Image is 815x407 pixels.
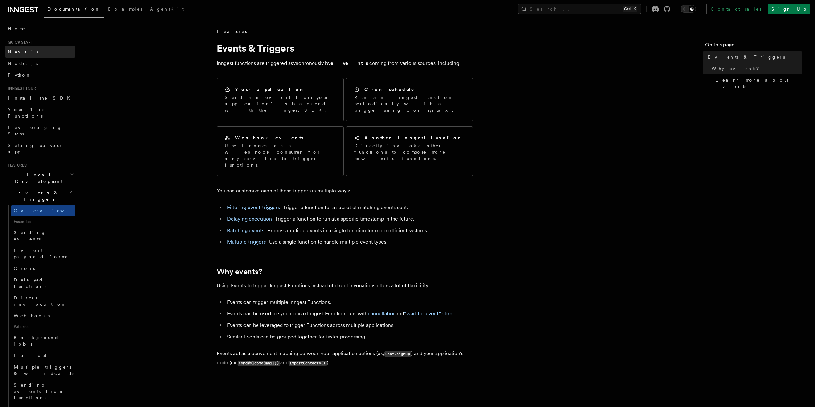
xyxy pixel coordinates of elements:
span: Background jobs [14,335,59,346]
p: Directly invoke other functions to compose more powerful functions. [354,142,465,162]
span: Python [8,72,31,77]
p: You can customize each of these triggers in multiple ways: [217,186,473,195]
span: Local Development [5,172,70,184]
h2: Cron schedule [364,86,415,93]
button: Toggle dark mode [681,5,696,13]
a: Overview [11,205,75,216]
span: Install the SDK [8,95,74,101]
span: Home [8,26,26,32]
a: Batching events [227,227,264,233]
span: Node.js [8,61,38,66]
button: Local Development [5,169,75,187]
a: Cron scheduleRun an Inngest function periodically with a trigger using cron syntax. [346,78,473,121]
span: Delayed functions [14,277,46,289]
a: Node.js [5,58,75,69]
span: Examples [108,6,142,12]
a: Sending events from functions [11,379,75,403]
li: Events can be used to synchronize Inngest Function runs with and . [225,309,473,318]
span: Your first Functions [8,107,46,118]
li: - Trigger a function for a subset of matching events sent. [225,203,473,212]
a: Filtering event triggers [227,204,280,210]
a: Your applicationSend an event from your application’s backend with the Inngest SDK. [217,78,344,121]
a: Delayed functions [11,274,75,292]
p: Use Inngest as a webhook consumer for any service to trigger functions. [225,142,336,168]
span: Event payload format [14,248,74,259]
button: Search...Ctrl+K [518,4,641,14]
a: Examples [104,2,146,17]
a: Webhook eventsUse Inngest as a webhook consumer for any service to trigger functions. [217,126,344,176]
span: Learn more about Events [715,77,802,90]
h1: Events & Triggers [217,42,473,54]
span: Quick start [5,40,33,45]
a: Contact sales [706,4,765,14]
a: Multiple triggers [227,239,266,245]
code: importContacts() [289,361,327,366]
a: Home [5,23,75,35]
strong: events [330,60,369,66]
a: Webhooks [11,310,75,322]
a: cancellation [368,311,396,317]
kbd: Ctrl+K [623,6,637,12]
p: Send an event from your application’s backend with the Inngest SDK. [225,94,336,113]
p: Events act as a convenient mapping between your application actions (ex, ) and your application's... [217,349,473,368]
a: Direct invocation [11,292,75,310]
a: Install the SDK [5,92,75,104]
h2: Webhook events [235,134,303,141]
a: “wait for event” step [404,311,452,317]
button: Events & Triggers [5,187,75,205]
span: Direct invocation [14,295,66,307]
a: Documentation [44,2,104,18]
a: Sign Up [768,4,810,14]
span: Events & Triggers [5,190,70,202]
li: - Process multiple events in a single function for more efficient systems. [225,226,473,235]
a: Events & Triggers [705,51,802,63]
span: Why events? [712,65,763,72]
a: Event payload format [11,245,75,263]
span: Overview [14,208,80,213]
span: Inngest tour [5,86,36,91]
a: Why events? [709,63,802,74]
h4: On this page [705,41,802,51]
span: Features [217,28,247,35]
span: Crons [14,266,35,271]
li: - Use a single function to handle multiple event types. [225,238,473,247]
a: AgentKit [146,2,188,17]
span: Setting up your app [8,143,63,154]
a: Fan out [11,350,75,361]
a: Why events? [217,267,262,276]
a: Setting up your app [5,140,75,158]
li: Similar Events can be grouped together for faster processing. [225,332,473,341]
p: Inngest functions are triggered asynchronously by coming from various sources, including: [217,59,473,68]
a: Leveraging Steps [5,122,75,140]
p: Run an Inngest function periodically with a trigger using cron syntax. [354,94,465,113]
a: Delaying execution [227,216,272,222]
p: Using Events to trigger Inngest Functions instead of direct invocations offers a lot of flexibility: [217,281,473,290]
span: Leveraging Steps [8,125,62,136]
a: Learn more about Events [713,74,802,92]
a: Sending events [11,227,75,245]
li: Events can trigger multiple Inngest Functions. [225,298,473,307]
span: Next.js [8,49,38,54]
span: Events & Triggers [708,54,785,60]
h2: Your application [235,86,305,93]
span: Patterns [11,322,75,332]
li: Events can be leveraged to trigger Functions across multiple applications. [225,321,473,330]
a: Python [5,69,75,81]
a: Your first Functions [5,104,75,122]
span: Webhooks [14,313,50,318]
code: user.signup [384,351,411,357]
span: Sending events from functions [14,382,61,400]
span: Fan out [14,353,46,358]
code: sendWelcomeEmail() [238,361,280,366]
span: Features [5,163,27,168]
li: - Trigger a function to run at a specific timestamp in the future. [225,215,473,224]
a: Next.js [5,46,75,58]
a: Another Inngest functionDirectly invoke other functions to compose more powerful functions. [346,126,473,176]
span: Documentation [47,6,100,12]
a: Background jobs [11,332,75,350]
span: Essentials [11,216,75,227]
h2: Another Inngest function [364,134,462,141]
a: Multiple triggers & wildcards [11,361,75,379]
span: AgentKit [150,6,184,12]
span: Sending events [14,230,46,241]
